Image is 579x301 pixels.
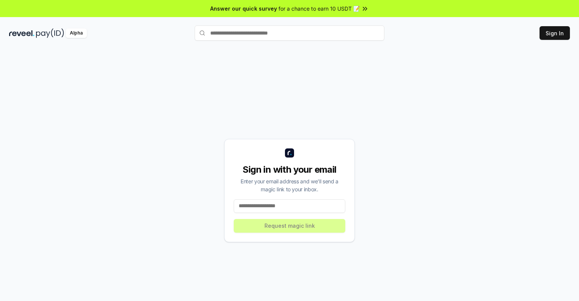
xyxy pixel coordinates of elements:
[66,28,87,38] div: Alpha
[278,5,360,13] span: for a chance to earn 10 USDT 📝
[9,28,35,38] img: reveel_dark
[36,28,64,38] img: pay_id
[540,26,570,40] button: Sign In
[234,164,345,176] div: Sign in with your email
[234,177,345,193] div: Enter your email address and we’ll send a magic link to your inbox.
[285,148,294,158] img: logo_small
[210,5,277,13] span: Answer our quick survey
